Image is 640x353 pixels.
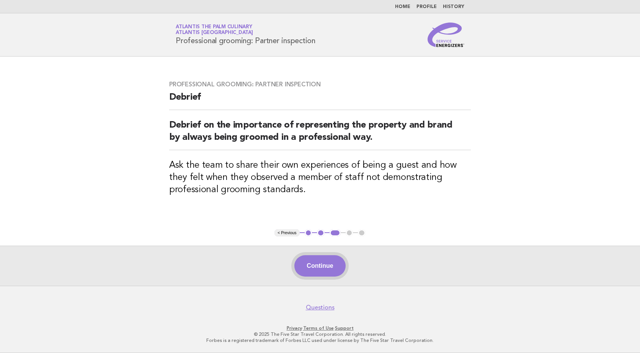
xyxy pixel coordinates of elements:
button: 1 [305,229,312,237]
button: < Previous [274,229,299,237]
h1: Professional grooming: Partner inspection [176,25,315,45]
button: 3 [330,229,341,237]
a: Terms of Use [303,325,334,331]
img: Service Energizers [428,23,464,47]
a: Home [395,5,410,9]
h2: Debrief on the importance of representing the property and brand by always being groomed in a pro... [169,119,471,150]
a: Atlantis The Palm CulinaryAtlantis [GEOGRAPHIC_DATA] [176,24,253,35]
p: · · [86,325,554,331]
h3: Ask the team to share their own experiences of being a guest and how they felt when they observed... [169,159,471,196]
a: History [443,5,464,9]
p: © 2025 The Five Star Travel Corporation. All rights reserved. [86,331,554,337]
h3: Professional grooming: Partner inspection [169,81,471,88]
button: Continue [294,255,345,277]
p: Forbes is a registered trademark of Forbes LLC used under license by The Five Star Travel Corpora... [86,337,554,343]
a: Support [335,325,354,331]
a: Privacy [287,325,302,331]
a: Profile [416,5,437,9]
span: Atlantis [GEOGRAPHIC_DATA] [176,31,253,36]
button: 2 [317,229,325,237]
h2: Debrief [169,91,471,110]
a: Questions [306,304,335,311]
